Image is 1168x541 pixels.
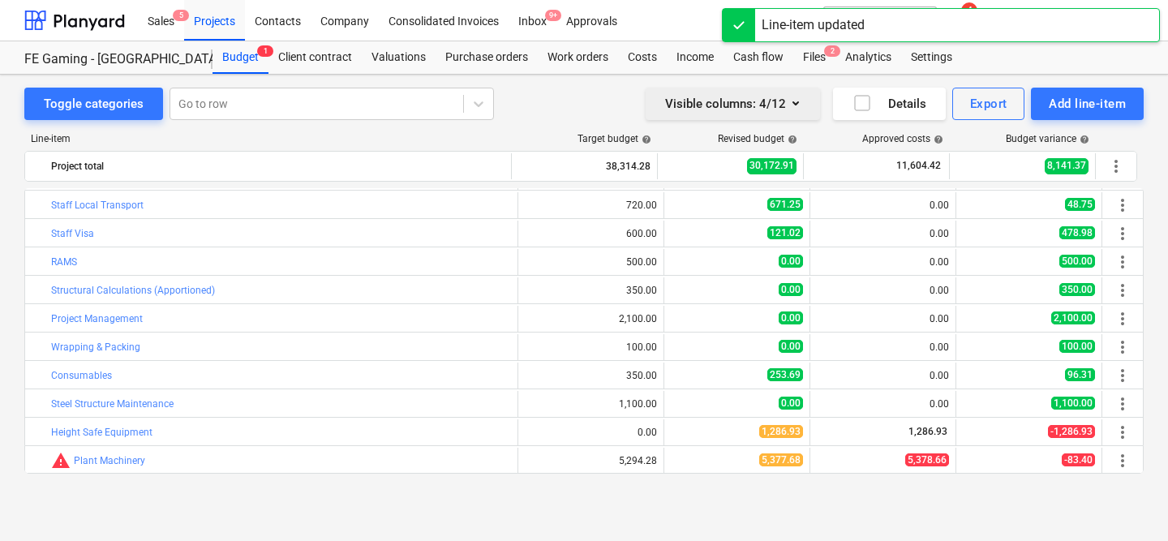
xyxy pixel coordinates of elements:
[51,256,77,268] a: RAMS
[1059,226,1095,239] span: 478.98
[952,88,1025,120] button: Export
[759,425,803,438] span: 1,286.93
[24,133,513,144] div: Line-item
[1031,88,1144,120] button: Add line-item
[667,41,724,74] div: Income
[268,41,362,74] a: Client contract
[784,135,797,144] span: help
[525,370,657,381] div: 350.00
[525,285,657,296] div: 350.00
[1113,252,1132,272] span: More actions
[779,397,803,410] span: 0.00
[1059,283,1095,296] span: 350.00
[1113,394,1132,414] span: More actions
[793,41,835,74] div: Files
[1113,309,1132,328] span: More actions
[852,93,926,114] div: Details
[718,133,797,144] div: Revised budget
[817,228,949,239] div: 0.00
[779,311,803,324] span: 0.00
[538,41,618,74] a: Work orders
[51,313,143,324] a: Project Management
[767,368,803,381] span: 253.69
[665,93,801,114] div: Visible columns : 4/12
[1048,425,1095,438] span: -1,286.93
[817,313,949,324] div: 0.00
[1045,158,1089,174] span: 8,141.37
[525,398,657,410] div: 1,100.00
[173,10,189,21] span: 5
[1062,453,1095,466] span: -83.40
[907,426,949,437] span: 1,286.93
[638,135,651,144] span: help
[51,451,71,470] span: Committed costs exceed revised budget
[793,41,835,74] a: Files2
[817,200,949,211] div: 0.00
[930,135,943,144] span: help
[835,41,901,74] a: Analytics
[824,45,840,57] span: 2
[518,153,651,179] div: 38,314.28
[525,341,657,353] div: 100.00
[51,228,94,239] a: Staff Visa
[1113,366,1132,385] span: More actions
[1076,135,1089,144] span: help
[362,41,436,74] a: Valuations
[905,453,949,466] span: 5,378.66
[74,455,145,466] a: Plant Machinery
[817,341,949,353] div: 0.00
[747,158,797,174] span: 30,172.91
[779,255,803,268] span: 0.00
[1106,157,1126,176] span: More actions
[525,200,657,211] div: 720.00
[618,41,667,74] a: Costs
[862,133,943,144] div: Approved costs
[767,198,803,211] span: 671.25
[1087,463,1168,541] iframe: Chat Widget
[767,226,803,239] span: 121.02
[51,370,112,381] a: Consumables
[525,455,657,466] div: 5,294.28
[1113,423,1132,442] span: More actions
[51,153,505,179] div: Project total
[51,200,144,211] a: Staff Local Transport
[525,313,657,324] div: 2,100.00
[24,51,193,68] div: FE Gaming - [GEOGRAPHIC_DATA] - 2025
[51,427,152,438] a: Height Safe Equipment
[1065,198,1095,211] span: 48.75
[817,285,949,296] div: 0.00
[1051,397,1095,410] span: 1,100.00
[1051,311,1095,324] span: 2,100.00
[257,45,273,57] span: 1
[1113,281,1132,300] span: More actions
[525,256,657,268] div: 500.00
[436,41,538,74] a: Purchase orders
[1113,195,1132,215] span: More actions
[51,341,140,353] a: Wrapping & Packing
[762,15,865,35] div: Line-item updated
[724,41,793,74] a: Cash flow
[51,398,174,410] a: Steel Structure Maintenance
[817,370,949,381] div: 0.00
[44,93,144,114] div: Toggle categories
[51,285,215,296] a: Structural Calculations (Apportioned)
[1006,133,1089,144] div: Budget variance
[817,256,949,268] div: 0.00
[1065,368,1095,381] span: 96.31
[525,427,657,438] div: 0.00
[1113,451,1132,470] span: More actions
[970,93,1007,114] div: Export
[24,88,163,120] button: Toggle categories
[646,88,820,120] button: Visible columns:4/12
[578,133,651,144] div: Target budget
[1113,224,1132,243] span: More actions
[779,340,803,353] span: 0.00
[1049,93,1126,114] div: Add line-item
